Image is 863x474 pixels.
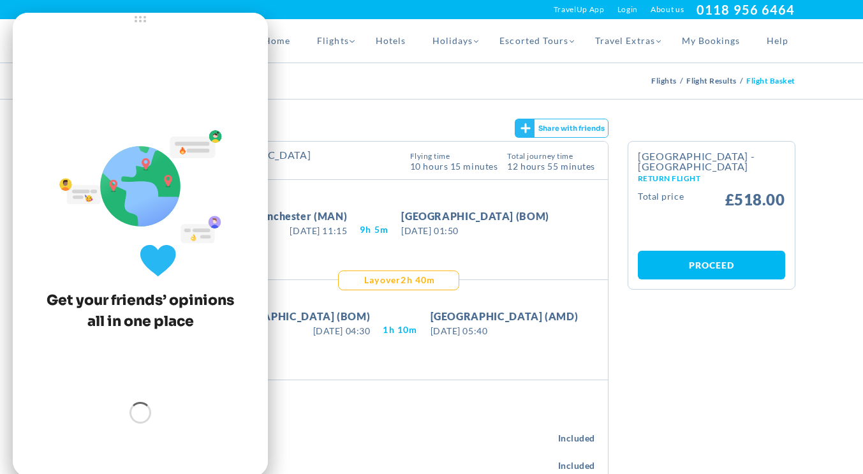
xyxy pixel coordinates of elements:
[401,209,549,224] span: [GEOGRAPHIC_DATA] (BOM)
[94,436,558,445] p: Fits beneath the seat ahead of yours
[638,251,785,279] a: Proceed
[96,452,558,463] h4: 1 checked bag
[507,160,595,171] span: 12 hours 55 Minutes
[223,324,371,337] span: [DATE] 04:30
[362,19,419,63] a: Hotels
[638,151,785,182] h2: [GEOGRAPHIC_DATA] - [GEOGRAPHIC_DATA]
[725,192,785,207] span: £518.00
[486,19,582,63] a: Escorted Tours
[419,19,486,63] a: Holidays
[638,192,684,207] small: Total Price
[515,119,609,138] gamitee-button: Get your friends' opinions
[82,403,596,417] p: The total baggage included in the price
[668,19,754,63] a: My Bookings
[431,309,579,324] span: [GEOGRAPHIC_DATA] (AMD)
[410,152,498,160] span: Flying Time
[431,324,579,337] span: [DATE] 05:40
[638,217,785,238] iframe: PayPal Message 1
[638,175,785,182] small: Return Flight
[753,19,795,63] a: Help
[558,459,595,472] span: Included
[251,224,347,237] span: [DATE] 11:15
[96,463,558,472] p: Max weight 30 kg
[582,19,668,63] a: Travel Extras
[383,323,417,336] span: 1H 10M
[410,160,498,171] span: 10 Hours 15 Minutes
[360,223,388,236] span: 9H 5M
[401,224,549,237] span: [DATE] 01:50
[697,2,795,17] a: 0118 956 6464
[651,76,679,85] a: Flights
[304,19,362,63] a: Flights
[558,432,595,445] span: Included
[82,390,596,403] h4: Included baggage
[361,274,436,286] div: 2H 40M
[746,63,795,99] li: Flight Basket
[686,76,740,85] a: Flight Results
[250,19,304,63] a: Home
[94,424,558,436] h4: 1 personal item
[223,309,371,324] span: [GEOGRAPHIC_DATA] (BOM)
[364,274,401,286] span: Layover
[507,152,595,160] span: Total Journey Time
[251,209,347,224] span: Manchester (MAN)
